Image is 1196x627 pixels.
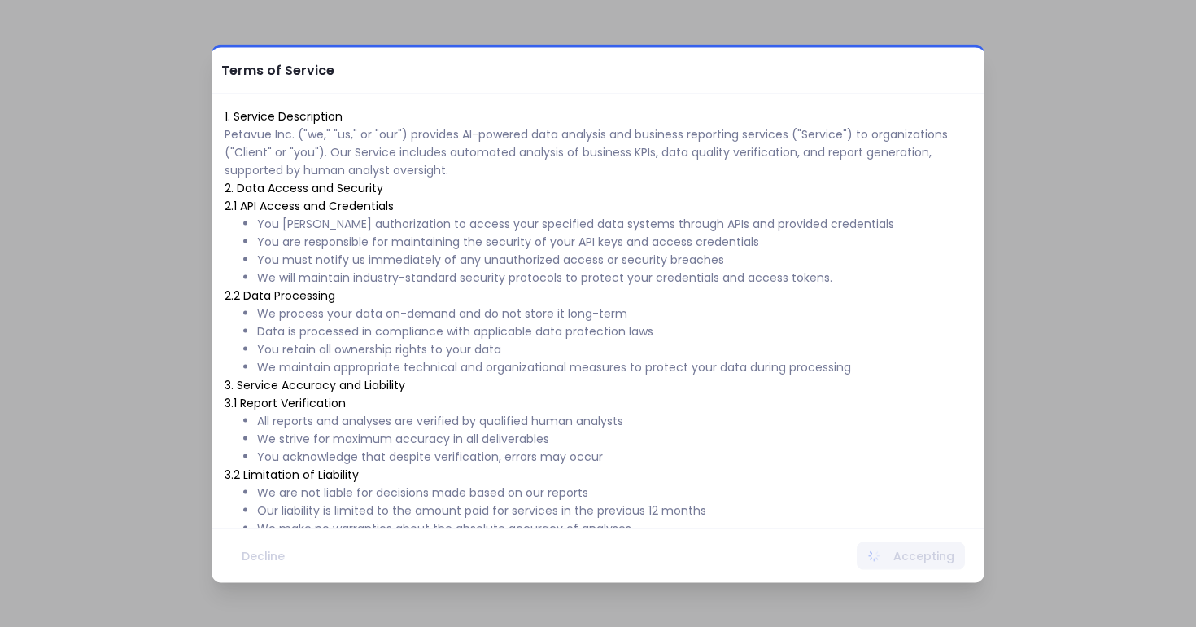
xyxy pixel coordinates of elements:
p: 3.2 Limitation of Liability [225,466,971,484]
p: 2.2 Data Processing [225,287,971,305]
h2: 1. Service Description [225,107,971,125]
li: Data is processed in compliance with applicable data protection laws [257,322,971,340]
li: We strive for maximum accuracy in all deliverables [257,430,971,448]
li: You must notify us immediately of any unauthorized access or security breaches [257,251,971,269]
h2: 2. Data Access and Security [225,179,971,197]
li: We will maintain industry-standard security protocols to protect your credentials and access tokens. [257,269,971,287]
h2: Terms of Service [212,48,334,94]
li: We process your data on-demand and do not store it long-term [257,305,971,322]
li: You acknowledge that despite verification, errors may occur [257,448,971,466]
li: You retain all ownership rights to your data [257,340,971,358]
li: We are not liable for decisions made based on our reports [257,484,971,502]
p: 3.1 Report Verification [225,394,971,412]
li: You [PERSON_NAME] authorization to access your specified data systems through APIs and provided c... [257,215,971,233]
li: We make no warranties about the absolute accuracy of analyses [257,520,971,537]
li: All reports and analyses are verified by qualified human analysts [257,412,971,430]
li: We maintain appropriate technical and organizational measures to protect your data during processing [257,358,971,376]
li: You are responsible for maintaining the security of your API keys and access credentials [257,233,971,251]
h2: 3. Service Accuracy and Liability [225,376,971,394]
li: Our liability is limited to the amount paid for services in the previous 12 months [257,502,971,520]
p: 2.1 API Access and Credentials [225,197,971,215]
h6: Petavue Inc. ("we," "us," or "our") provides AI-powered data analysis and business reporting serv... [225,125,971,179]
